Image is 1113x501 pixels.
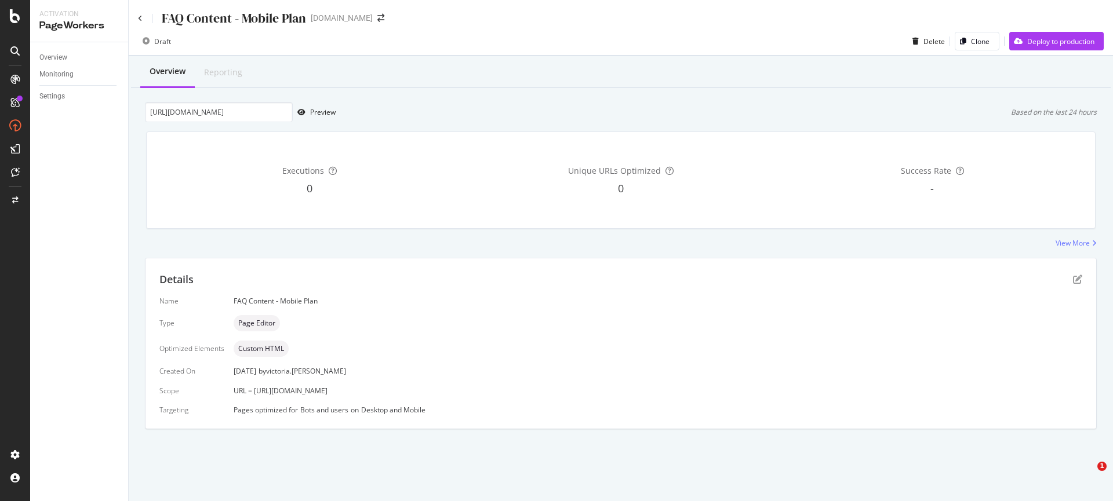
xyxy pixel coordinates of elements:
a: View More [1056,238,1097,248]
span: 0 [307,181,312,195]
span: Custom HTML [238,345,284,352]
span: Page Editor [238,320,275,327]
div: pen-to-square [1073,275,1082,284]
div: neutral label [234,315,280,331]
span: 0 [618,181,624,195]
div: [DOMAIN_NAME] [311,12,373,24]
span: - [930,181,934,195]
div: Bots and users [300,405,348,415]
div: View More [1056,238,1090,248]
div: neutral label [234,341,289,357]
a: Overview [39,52,120,64]
span: Unique URLs Optimized [568,165,661,176]
div: by victoria.[PERSON_NAME] [259,366,346,376]
div: Based on the last 24 hours [1011,107,1097,117]
div: Name [159,296,224,306]
div: Targeting [159,405,224,415]
div: Optimized Elements [159,343,224,353]
div: Details [159,272,194,287]
div: Preview [310,107,336,117]
div: Reporting [204,67,242,78]
div: Pages optimized for on [234,405,1082,415]
a: Settings [39,90,120,103]
div: Created On [159,366,224,376]
div: FAQ Content - Mobile Plan [234,296,1082,306]
span: 1 [1097,462,1107,471]
div: Scope [159,386,224,396]
button: Delete [908,32,945,50]
div: Delete [923,36,945,46]
button: Deploy to production [1009,32,1104,50]
span: Success Rate [901,165,951,176]
span: Executions [282,165,324,176]
div: PageWorkers [39,19,119,32]
a: Monitoring [39,68,120,81]
div: Clone [971,36,990,46]
iframe: Intercom live chat [1074,462,1101,489]
div: Settings [39,90,65,103]
div: Overview [39,52,67,64]
div: Draft [154,36,171,46]
div: Desktop and Mobile [361,405,425,415]
div: Monitoring [39,68,74,81]
input: Preview your optimization on a URL [145,102,293,122]
div: arrow-right-arrow-left [377,14,384,22]
div: FAQ Content - Mobile Plan [162,9,306,27]
div: [DATE] [234,366,1082,376]
div: Overview [150,65,185,77]
div: Activation [39,9,119,19]
button: Clone [955,32,999,50]
a: Click to go back [138,15,143,22]
div: Type [159,318,224,328]
div: Deploy to production [1027,36,1094,46]
button: Preview [293,103,336,122]
span: URL = [URL][DOMAIN_NAME] [234,386,328,396]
